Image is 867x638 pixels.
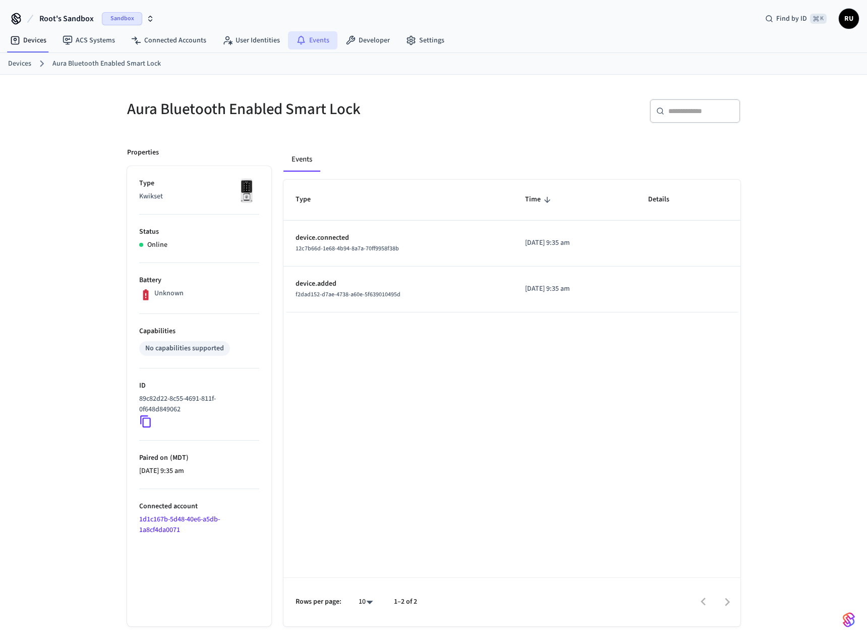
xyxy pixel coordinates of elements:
a: Devices [8,59,31,69]
p: [DATE] 9:35 am [139,466,259,476]
div: 10 [354,595,378,609]
p: Connected account [139,501,259,512]
button: RU [839,9,859,29]
span: ⌘ K [810,14,827,24]
p: Capabilities [139,326,259,337]
a: Developer [337,31,398,49]
span: Find by ID [776,14,807,24]
span: Sandbox [102,12,142,25]
a: Events [288,31,337,49]
a: Connected Accounts [123,31,214,49]
span: Root's Sandbox [39,13,94,25]
a: Devices [2,31,54,49]
p: Paired on [139,453,259,463]
span: f2dad152-d7ae-4738-a60e-5f639010495d [296,290,400,299]
span: Time [525,192,554,207]
a: 1d1c167b-5d48-40e6-a5db-1a8cf4da0071 [139,514,220,535]
p: ID [139,381,259,391]
a: Settings [398,31,452,49]
table: sticky table [283,180,740,312]
p: 89c82d22-8c55-4691-811f-0f648d849062 [139,394,255,415]
p: device.connected [296,233,501,243]
span: Details [648,192,682,207]
h5: Aura Bluetooth Enabled Smart Lock [127,99,428,120]
p: [DATE] 9:35 am [525,284,624,294]
p: Battery [139,275,259,286]
p: [DATE] 9:35 am [525,238,624,248]
span: RU [840,10,858,28]
p: Status [139,227,259,237]
div: No capabilities supported [145,343,224,354]
a: User Identities [214,31,288,49]
button: Events [283,147,320,172]
div: Find by ID⌘ K [757,10,835,28]
img: SeamLogoGradient.69752ec5.svg [843,612,855,628]
p: Online [147,240,167,250]
p: 1–2 of 2 [394,597,417,607]
p: device.added [296,279,501,289]
div: ant example [283,147,740,172]
p: Kwikset [139,191,259,202]
span: ( MDT ) [168,453,189,463]
span: Type [296,192,324,207]
span: 12c7b66d-1e68-4b94-8a7a-70ff9958f38b [296,244,399,253]
p: Unknown [154,288,184,299]
p: Type [139,178,259,189]
img: Kwikset Halo Touchscreen Wifi Enabled Smart Lock, Polished Chrome, Front [234,178,259,203]
a: ACS Systems [54,31,123,49]
p: Properties [127,147,159,158]
p: Rows per page: [296,597,341,607]
a: Aura Bluetooth Enabled Smart Lock [52,59,161,69]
